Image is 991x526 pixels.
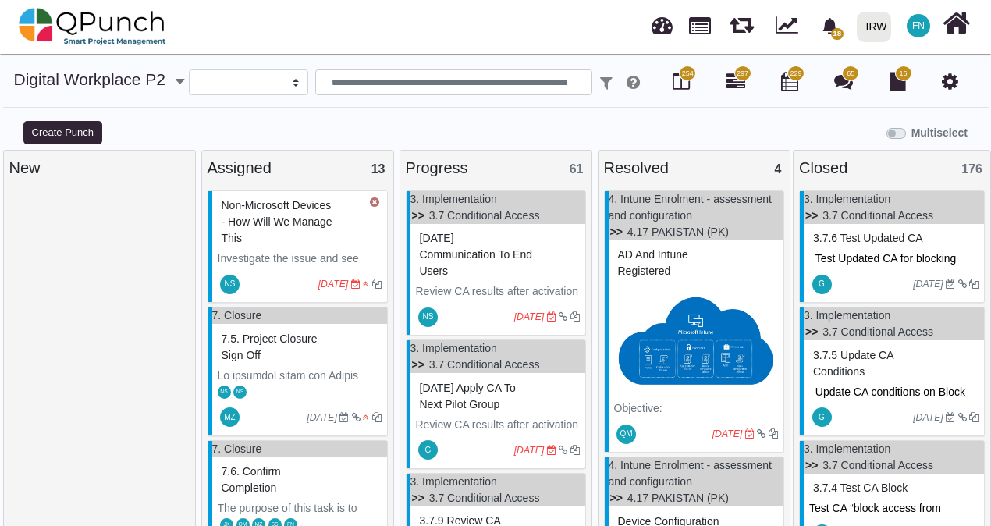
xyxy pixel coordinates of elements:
[363,413,369,422] i: High
[514,445,545,456] i: [DATE]
[352,413,361,422] i: Dependant Task
[9,156,190,179] div: New
[627,492,729,504] a: 4.17 PAKISTAN (PK)
[627,226,729,238] a: 4.17 PAKISTAN (PK)
[822,209,933,222] a: 3.7 Conditional Access
[618,248,688,277] span: #53909
[547,446,556,455] i: Due Date
[559,312,567,322] i: Dependant Task
[890,72,906,91] i: Document Library
[897,1,939,51] a: FN
[351,279,361,289] i: Due Date
[429,492,540,504] a: 3.7 Conditional Access
[604,156,784,179] div: Resolved
[212,309,262,322] a: 7. Closure
[745,429,755,439] i: Due Date
[514,311,545,322] i: [DATE]
[813,349,893,378] span: #75351
[907,14,930,37] span: Francis Ndichu
[339,413,349,422] i: Due Date
[673,72,690,91] i: Board
[847,69,854,80] span: 65
[609,193,772,222] a: 4. Intune Enrolment - assessment and configuration
[410,193,497,205] a: 3. Implementation
[819,280,825,288] span: G
[423,313,434,321] span: NS
[768,1,812,52] div: Dynamic Report
[218,252,383,347] span: Investigate the issue and see how we can mange Non-Microsoft devices in Intune. In the mean time,...
[23,121,102,144] button: Create Punch
[769,429,778,439] i: Clone
[224,414,235,421] span: MZ
[689,10,711,34] span: Projects
[410,342,497,354] a: 3. Implementation
[809,252,959,281] span: Test Updated CA for blocking Personal Devices
[850,1,897,52] a: IRW
[222,465,281,494] span: #53985
[410,475,497,488] a: 3. Implementation
[726,72,745,91] i: Gantt
[570,162,584,176] span: 61
[19,3,166,50] img: qpunch-sp.fa6292f.png
[233,386,247,399] span: Nadeem Sheikh
[757,429,765,439] i: Dependant Task
[813,232,923,244] span: #75352
[220,275,240,294] span: Nadeem Sheikh
[812,407,832,427] span: Gambir
[425,446,432,454] span: G
[225,280,236,288] span: NS
[946,413,955,422] i: Due Date
[866,13,887,41] div: IRW
[790,69,801,80] span: 229
[570,446,580,455] i: Clone
[370,197,379,208] i: Issue Task
[726,78,745,91] a: 297
[834,72,853,91] i: Punch Discussion
[912,21,925,30] span: FN
[730,8,754,34] span: Releases
[318,279,349,290] i: [DATE]
[307,412,337,423] i: [DATE]
[816,12,844,40] div: Notification
[822,459,933,471] a: 3.7 Conditional Access
[420,232,532,277] span: #75357
[913,279,943,290] i: [DATE]
[781,72,798,91] i: Calendar
[429,209,540,222] a: 3.7 Conditional Access
[943,9,970,38] i: Home
[416,417,580,450] p: Review CA results after activation for the pilot group
[220,389,227,395] span: NS
[363,279,369,289] i: High
[911,126,968,139] b: Multiselect
[913,412,943,423] i: [DATE]
[737,69,748,80] span: 297
[682,69,694,80] span: 254
[371,162,385,176] span: 13
[236,389,243,395] span: NS
[222,332,318,361] span: #53986
[958,413,967,422] i: Dependant Task
[819,414,825,421] span: G
[627,75,640,91] i: e.g: punch or !ticket or &Category or #label or @username or $priority or *iteration or ^addition...
[418,440,438,460] span: Gambir
[14,70,166,88] a: Digital Workplace P2
[372,413,382,422] i: Clone
[372,279,382,289] i: Clone
[547,312,556,322] i: Due Date
[406,156,586,179] div: Progress
[804,193,890,205] a: 3. Implementation
[429,358,540,371] a: 3.7 Conditional Access
[812,275,832,294] span: Gambir
[804,309,890,322] a: 3. Implementation
[222,199,332,244] span: #54066
[712,428,743,439] i: [DATE]
[614,283,778,400] img: 873cd9bc-e308-464e-962f-cb464d9cba24.png
[559,446,567,455] i: Dependant Task
[958,279,967,289] i: Dependant Task
[813,482,908,494] span: #75350
[208,156,388,179] div: Assigned
[799,156,985,179] div: Closed
[616,425,636,444] span: Qasim Munir
[218,386,231,399] span: Nadeem Sheikh
[822,325,933,338] a: 3.7 Conditional Access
